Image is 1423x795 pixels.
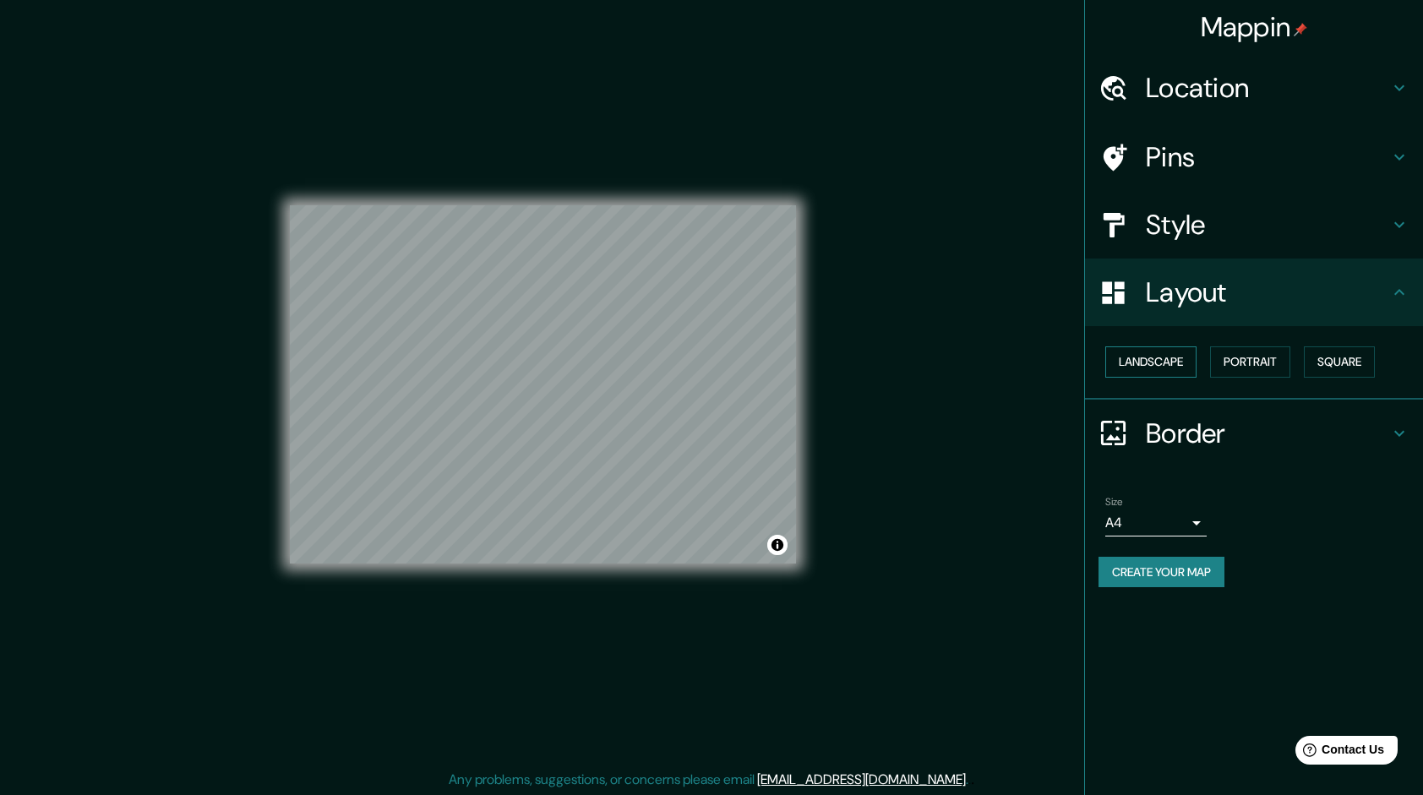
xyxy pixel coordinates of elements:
[1294,23,1307,36] img: pin-icon.png
[971,770,974,790] div: .
[449,770,968,790] p: Any problems, suggestions, or concerns please email .
[1105,346,1197,378] button: Landscape
[290,205,796,564] canvas: Map
[1146,208,1389,242] h4: Style
[757,770,966,788] a: [EMAIL_ADDRESS][DOMAIN_NAME]
[1201,10,1308,44] h4: Mappin
[1085,54,1423,122] div: Location
[1146,71,1389,105] h4: Location
[1273,729,1404,776] iframe: Help widget launcher
[1304,346,1375,378] button: Square
[968,770,971,790] div: .
[1085,123,1423,191] div: Pins
[1146,417,1389,450] h4: Border
[1099,557,1224,588] button: Create your map
[1105,509,1207,536] div: A4
[1085,400,1423,467] div: Border
[1085,259,1423,326] div: Layout
[1146,140,1389,174] h4: Pins
[767,535,788,555] button: Toggle attribution
[1105,494,1123,509] label: Size
[1210,346,1290,378] button: Portrait
[1085,191,1423,259] div: Style
[1146,275,1389,309] h4: Layout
